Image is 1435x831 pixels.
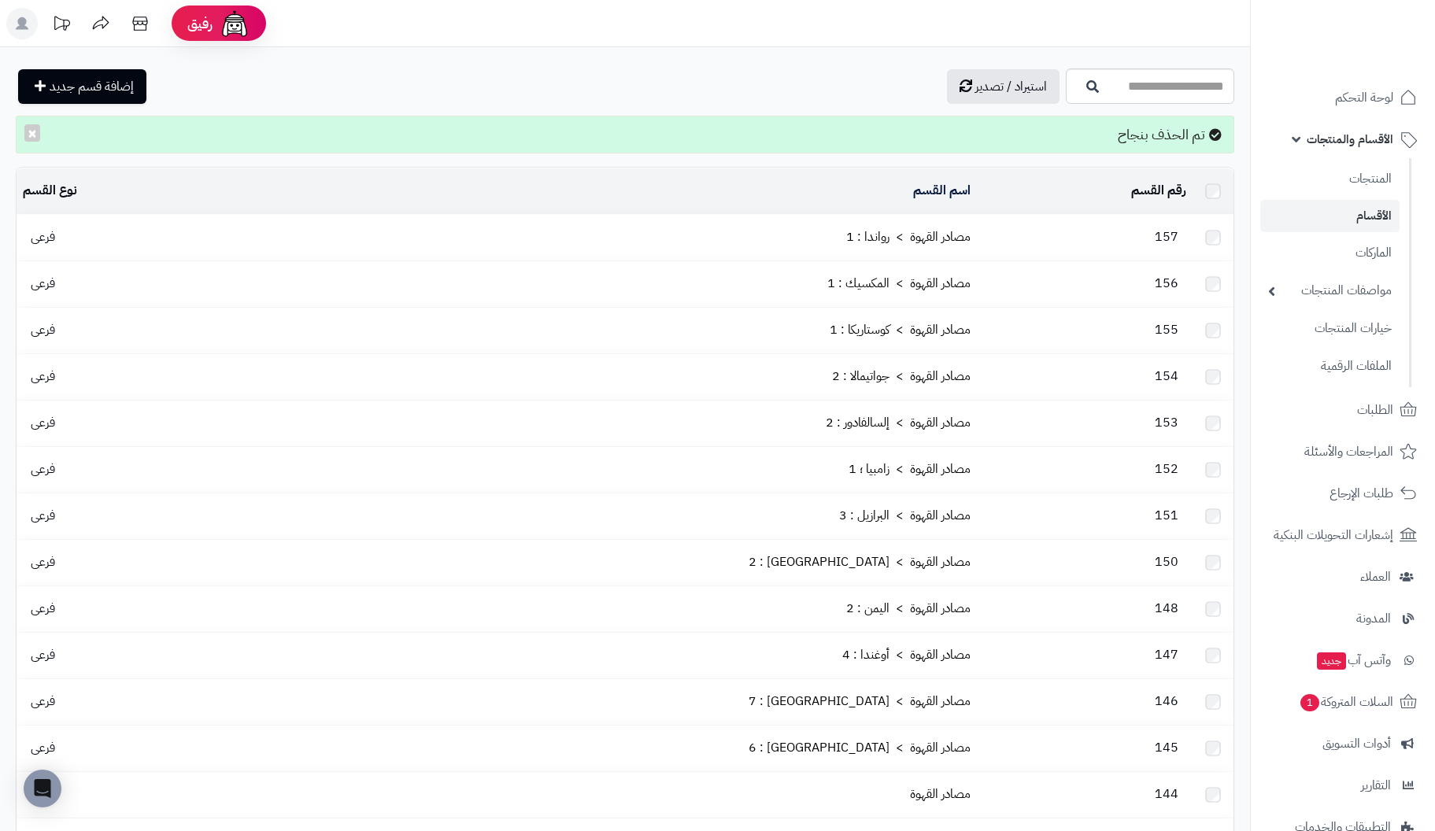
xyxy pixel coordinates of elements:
[1260,274,1400,308] a: مواصفات المنتجات
[1147,227,1186,246] span: 157
[23,599,63,618] span: فرعى
[1147,599,1186,618] span: 148
[1260,558,1426,596] a: العملاء
[1260,79,1426,116] a: لوحة التحكم
[749,552,971,571] a: مصادر القهوة > [GEOGRAPHIC_DATA] : 2
[749,692,971,711] a: مصادر القهوة > [GEOGRAPHIC_DATA] : 7
[849,460,971,478] a: مصادر القهوة > زامبيا ؛ 1
[975,77,1047,96] span: استيراد / تصدير
[1260,200,1400,232] a: الأقسام
[1300,694,1319,711] span: 1
[1260,600,1426,637] a: المدونة
[1260,641,1426,679] a: وآتس آبجديد
[1330,482,1393,504] span: طلبات الإرجاع
[23,785,66,803] span: رئيسي
[23,506,63,525] span: فرعى
[23,274,63,293] span: فرعى
[1260,391,1426,429] a: الطلبات
[1147,460,1186,478] span: 152
[1147,367,1186,386] span: 154
[832,367,971,386] a: مصادر القهوة > جواتيمالا : 2
[23,645,63,664] span: فرعى
[1147,320,1186,339] span: 155
[1356,608,1391,630] span: المدونة
[910,785,971,803] a: مصادر القهوة
[1307,128,1393,150] span: الأقسام والمنتجات
[1147,552,1186,571] span: 150
[23,413,63,432] span: فرعى
[749,738,971,757] a: مصادر القهوة > [GEOGRAPHIC_DATA] : 6
[830,320,971,339] a: مصادر القهوة > كوستاريكا : 1
[50,77,134,96] span: إضافة قسم جديد
[18,69,146,104] a: إضافة قسم جديد
[1304,441,1393,463] span: المراجعات والأسئلة
[913,181,971,200] a: اسم القسم
[1260,766,1426,804] a: التقارير
[219,8,250,39] img: ai-face.png
[1299,691,1393,713] span: السلات المتروكة
[23,367,63,386] span: فرعى
[1317,652,1346,670] span: جديد
[1147,645,1186,664] span: 147
[1360,566,1391,588] span: العملاء
[1260,683,1426,721] a: السلات المتروكة1
[23,227,63,246] span: فرعى
[846,599,971,618] a: مصادر القهوة > اليمن : 2
[24,124,40,142] button: ×
[187,14,213,33] span: رفيق
[1260,312,1400,345] a: خيارات المنتجات
[17,168,230,214] td: نوع القسم
[1322,733,1391,755] span: أدوات التسويق
[23,738,63,757] span: فرعى
[23,320,63,339] span: فرعى
[1357,399,1393,421] span: الطلبات
[1315,649,1391,671] span: وآتس آب
[42,8,81,43] a: تحديثات المنصة
[1274,524,1393,546] span: إشعارات التحويلات البنكية
[1147,413,1186,432] span: 153
[24,770,61,807] div: Open Intercom Messenger
[1147,738,1186,757] span: 145
[23,552,63,571] span: فرعى
[826,413,971,432] a: مصادر القهوة > إلسالفادور : 2
[1147,274,1186,293] span: 156
[1260,236,1400,270] a: الماركات
[1260,433,1426,471] a: المراجعات والأسئلة
[1335,87,1393,109] span: لوحة التحكم
[839,506,971,525] a: مصادر القهوة > البرازيل : 3
[1147,692,1186,711] span: 146
[1260,349,1400,383] a: الملفات الرقمية
[983,182,1186,200] div: رقم القسم
[1260,725,1426,763] a: أدوات التسويق
[23,460,63,478] span: فرعى
[827,274,971,293] a: مصادر القهوة > المكسيك : 1
[1260,516,1426,554] a: إشعارات التحويلات البنكية
[1147,785,1186,803] span: 144
[1260,475,1426,512] a: طلبات الإرجاع
[1147,506,1186,525] span: 151
[842,645,971,664] a: مصادر القهوة > أوغندا : 4
[846,227,971,246] a: مصادر القهوة > رواندا : 1
[1361,774,1391,796] span: التقارير
[1260,162,1400,196] a: المنتجات
[16,116,1234,153] div: تم الحذف بنجاح
[23,692,63,711] span: فرعى
[947,69,1060,104] a: استيراد / تصدير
